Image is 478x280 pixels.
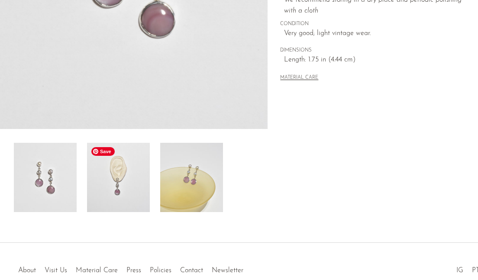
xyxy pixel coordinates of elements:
img: Agate Pearl Earrings [14,143,77,212]
img: Agate Pearl Earrings [160,143,223,212]
span: Length: 1.75 in (4.44 cm) [284,55,464,66]
img: Agate Pearl Earrings [87,143,150,212]
a: Visit Us [45,267,67,274]
span: Very good; light vintage wear. [284,28,464,39]
a: Policies [150,267,171,274]
a: Press [126,267,141,274]
button: MATERIAL CARE [280,75,318,81]
span: CONDITION [280,20,464,28]
a: Material Care [76,267,118,274]
ul: Quick links [14,260,248,277]
span: Save [91,147,115,156]
span: DIMENSIONS [280,47,464,55]
a: IG [456,267,463,274]
a: About [18,267,36,274]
